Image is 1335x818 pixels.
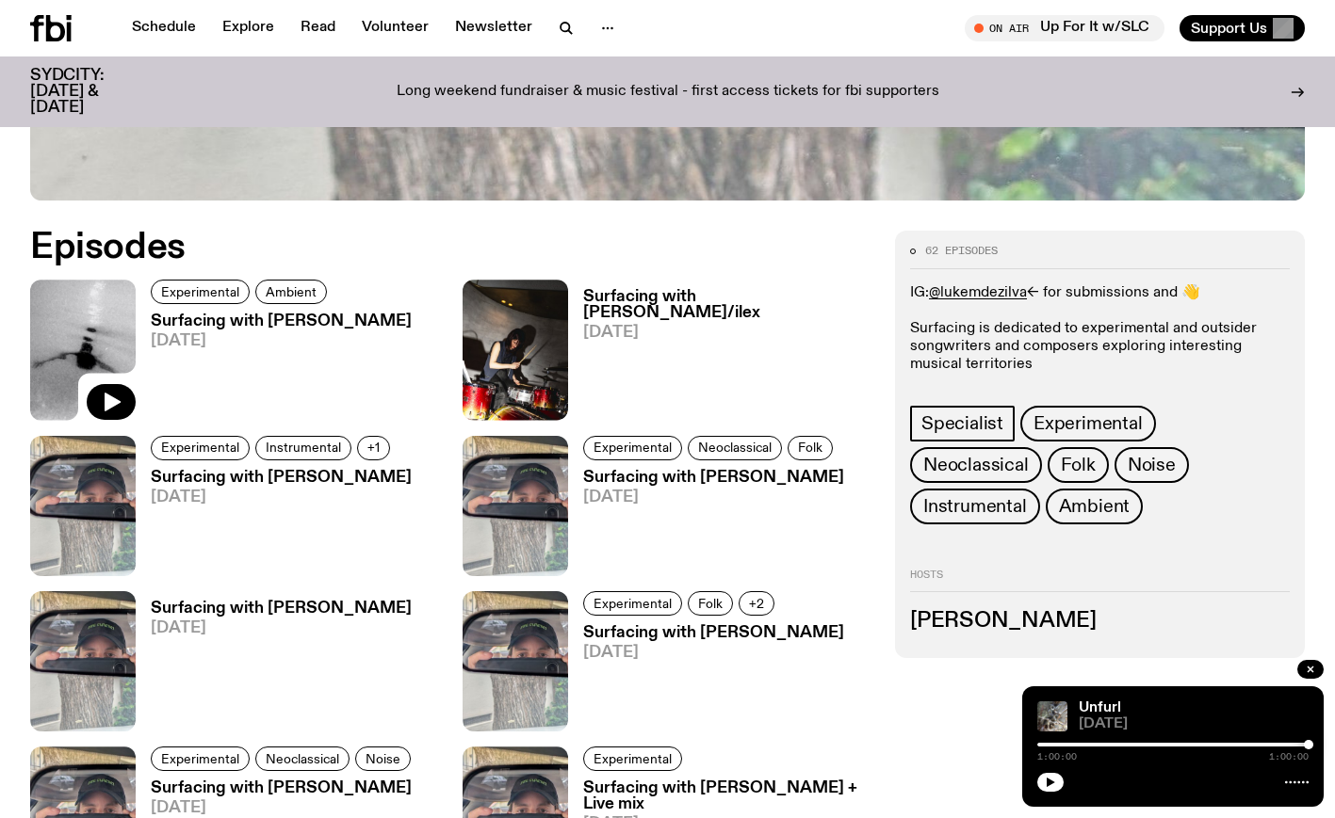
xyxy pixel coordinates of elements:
a: Read [289,15,347,41]
span: [DATE] [583,645,844,661]
a: Unfurl [1079,700,1121,715]
h3: Surfacing with [PERSON_NAME] [151,780,416,796]
a: Folk [788,436,833,460]
p: IG: <- for submissions and 👋 Surfacing is dedicated to experimental and outsider songwriters and ... [910,284,1290,375]
a: Surfacing with [PERSON_NAME][DATE] [136,313,412,420]
span: Experimental [161,441,239,455]
a: Experimental [583,436,682,460]
h3: Surfacing with [PERSON_NAME] [151,313,412,329]
h3: Surfacing with [PERSON_NAME] + Live mix [583,780,872,812]
a: Instrumental [910,489,1040,524]
a: Noise [1115,447,1189,483]
a: Neoclassical [255,746,350,771]
span: Folk [798,441,822,455]
a: Noise [355,746,411,771]
img: Image by Billy Zammit [463,280,568,420]
a: Experimental [151,280,250,304]
h3: Surfacing with [PERSON_NAME] [583,625,844,641]
a: Schedule [121,15,207,41]
span: [DATE] [151,489,412,505]
span: Experimental [594,752,672,766]
a: Ambient [255,280,327,304]
a: Experimental [151,436,250,460]
span: +1 [367,441,380,455]
a: Surfacing with [PERSON_NAME]/ilex[DATE] [568,289,872,420]
span: Neoclassical [698,441,772,455]
span: 1:00:00 [1037,752,1077,762]
a: Neoclassical [688,436,782,460]
span: [DATE] [1079,717,1309,731]
span: Support Us [1191,20,1267,37]
span: Folk [1061,455,1096,475]
a: Experimental [151,746,250,771]
h3: Surfacing with [PERSON_NAME] [151,601,412,617]
a: Ambient [1046,489,1144,524]
a: Volunteer [350,15,440,41]
span: Specialist [921,413,1003,434]
h3: Surfacing with [PERSON_NAME] [583,470,844,486]
a: Specialist [910,406,1015,441]
span: 62 episodes [925,246,998,256]
span: Instrumental [923,496,1027,517]
a: @lukemdezilva [929,285,1027,300]
h2: Episodes [30,231,872,265]
a: Instrumental [255,436,351,460]
h3: Surfacing with [PERSON_NAME] [151,470,412,486]
span: Ambient [266,285,317,299]
a: Surfacing with [PERSON_NAME][DATE] [568,470,844,576]
button: +2 [739,591,774,616]
a: Surfacing with [PERSON_NAME][DATE] [136,470,412,576]
h2: Hosts [910,569,1290,592]
a: Experimental [583,746,682,771]
span: Instrumental [266,441,341,455]
span: Noise [366,752,400,766]
span: +2 [749,596,764,610]
button: Support Us [1180,15,1305,41]
a: Neoclassical [910,447,1042,483]
a: Surfacing with [PERSON_NAME][DATE] [136,601,412,731]
h3: Surfacing with [PERSON_NAME]/ilex [583,289,872,321]
a: Experimental [583,591,682,616]
span: [DATE] [583,489,844,505]
a: Folk [1048,447,1109,483]
span: Experimental [594,441,672,455]
span: [DATE] [583,325,872,341]
span: Experimental [1034,413,1143,434]
span: Noise [1128,455,1176,475]
span: Ambient [1059,496,1131,517]
a: Folk [688,591,733,616]
span: [DATE] [151,800,416,816]
a: Surfacing with [PERSON_NAME][DATE] [568,625,844,731]
p: Long weekend fundraiser & music festival - first access tickets for fbi supporters [397,84,939,101]
span: Experimental [594,596,672,610]
a: Explore [211,15,285,41]
span: Experimental [161,285,239,299]
a: Experimental [1020,406,1156,441]
span: Neoclassical [266,752,339,766]
span: [DATE] [151,333,412,349]
a: Newsletter [444,15,544,41]
span: [DATE] [151,620,412,636]
span: Folk [698,596,723,610]
span: Neoclassical [923,455,1029,475]
button: On AirUp For It w/SLC [965,15,1164,41]
span: 1:00:00 [1269,752,1309,762]
h3: SYDCITY: [DATE] & [DATE] [30,68,151,116]
span: Experimental [161,752,239,766]
button: +1 [357,436,390,460]
h3: [PERSON_NAME] [910,611,1290,632]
